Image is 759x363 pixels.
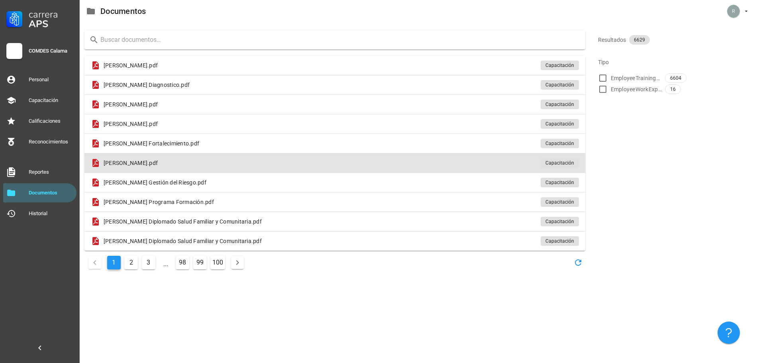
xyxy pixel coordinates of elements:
[193,256,207,269] button: Ir a la página 99
[104,120,158,128] span: [PERSON_NAME].pdf
[124,256,138,269] button: Ir a la página 2
[100,7,146,16] div: Documentos
[29,139,73,145] div: Reconocimientos
[727,5,740,18] div: avatar
[3,112,76,131] a: Calificaciones
[29,19,73,29] div: APS
[29,118,73,124] div: Calificaciones
[545,236,574,246] span: Capacitación
[210,256,225,269] button: Ir a la página 100
[634,35,645,45] span: 6629
[29,169,73,175] div: Reportes
[3,204,76,223] a: Historial
[104,218,262,226] span: [PERSON_NAME] Diplomado Salud Familiar y Comunitaria.pdf
[231,256,244,269] button: Página siguiente
[3,132,76,151] a: Reconocimientos
[176,256,189,269] button: Ir a la página 98
[598,30,754,49] div: Resultados
[107,256,121,269] button: Página actual, página 1
[545,61,574,70] span: Capacitación
[142,256,155,269] button: Ir a la página 3
[545,217,574,226] span: Capacitación
[104,61,158,69] span: [PERSON_NAME].pdf
[545,197,574,207] span: Capacitación
[29,190,73,196] div: Documentos
[29,97,73,104] div: Capacitación
[545,119,574,129] span: Capacitación
[100,33,579,46] input: Buscar documentos…
[104,198,214,206] span: [PERSON_NAME] Programa Formación.pdf
[545,139,574,148] span: Capacitación
[3,183,76,202] a: Documentos
[3,91,76,110] a: Capacitación
[545,178,574,187] span: Capacitación
[84,254,248,271] nav: Navegación de paginación
[104,159,158,167] span: [PERSON_NAME].pdf
[3,163,76,182] a: Reportes
[29,10,73,19] div: Carrera
[670,74,681,82] span: 6604
[598,53,754,72] div: Tipo
[104,100,158,108] span: [PERSON_NAME].pdf
[670,85,676,94] span: 16
[611,85,662,93] span: EmployeeWorkExperience
[545,100,574,109] span: Capacitación
[29,77,73,83] div: Personal
[611,74,662,82] span: EmployeeTrainingCourse
[545,158,574,168] span: Capacitación
[104,81,190,89] span: [PERSON_NAME] Diagnostico.pdf
[104,139,199,147] span: [PERSON_NAME] Fortalecimiento.pdf
[159,256,172,269] span: ...
[104,237,262,245] span: [PERSON_NAME] Diplomado Salud Familiar y Comunitaria.pdf
[29,210,73,217] div: Historial
[3,70,76,89] a: Personal
[545,80,574,90] span: Capacitación
[29,48,73,54] div: COMDES Calama
[104,179,206,186] span: [PERSON_NAME] Gestión del Riesgo.pdf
